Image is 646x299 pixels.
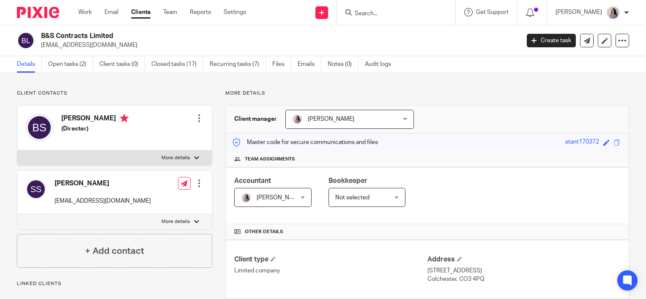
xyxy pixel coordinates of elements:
a: Team [163,8,177,16]
a: Clients [131,8,151,16]
a: Reports [190,8,211,16]
a: Audit logs [365,56,397,73]
a: Details [17,56,42,73]
a: Email [104,8,118,16]
h4: Client type [234,255,427,264]
span: [PERSON_NAME] [308,116,354,122]
img: Olivia.jpg [292,114,302,124]
a: Create task [527,34,576,47]
a: Settings [224,8,246,16]
span: Not selected [335,195,370,201]
span: [PERSON_NAME] [257,195,303,201]
i: Primary [120,114,129,122]
span: Accountant [234,177,271,184]
h4: + Add contact [85,245,144,258]
span: Team assignments [245,156,295,163]
img: svg%3E [17,32,35,49]
a: Notes (0) [328,56,359,73]
p: Linked clients [17,280,212,287]
h2: B&S Contracts Limited [41,32,419,41]
p: [STREET_ADDRESS] [427,266,620,275]
h4: Address [427,255,620,264]
h5: (Director) [61,125,129,133]
a: Emails [298,56,321,73]
span: Get Support [476,9,509,15]
span: Bookkeeper [328,177,367,184]
a: Work [78,8,92,16]
p: More details [225,90,629,97]
p: More details [161,155,190,161]
p: Client contacts [17,90,212,97]
a: Files [272,56,291,73]
input: Search [354,10,430,18]
a: Client tasks (0) [99,56,145,73]
a: Recurring tasks (7) [210,56,266,73]
h4: [PERSON_NAME] [61,114,129,125]
img: Pixie [17,7,59,18]
h4: [PERSON_NAME] [55,179,151,188]
div: stant170372 [565,138,599,147]
img: svg%3E [26,179,46,199]
img: Olivia.jpg [606,6,620,19]
p: [EMAIL_ADDRESS][DOMAIN_NAME] [41,41,514,49]
p: More details [161,218,190,225]
p: Master code for secure communications and files [232,138,378,147]
h3: Client manager [234,115,277,123]
p: Limited company [234,266,427,275]
a: Closed tasks (17) [151,56,203,73]
img: svg%3E [26,114,53,141]
a: Open tasks (2) [48,56,93,73]
img: Olivia.jpg [241,193,251,203]
p: Colchester, CO3 4PQ [427,275,620,283]
p: [PERSON_NAME] [556,8,602,16]
span: Other details [245,228,283,235]
p: [EMAIL_ADDRESS][DOMAIN_NAME] [55,197,151,205]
